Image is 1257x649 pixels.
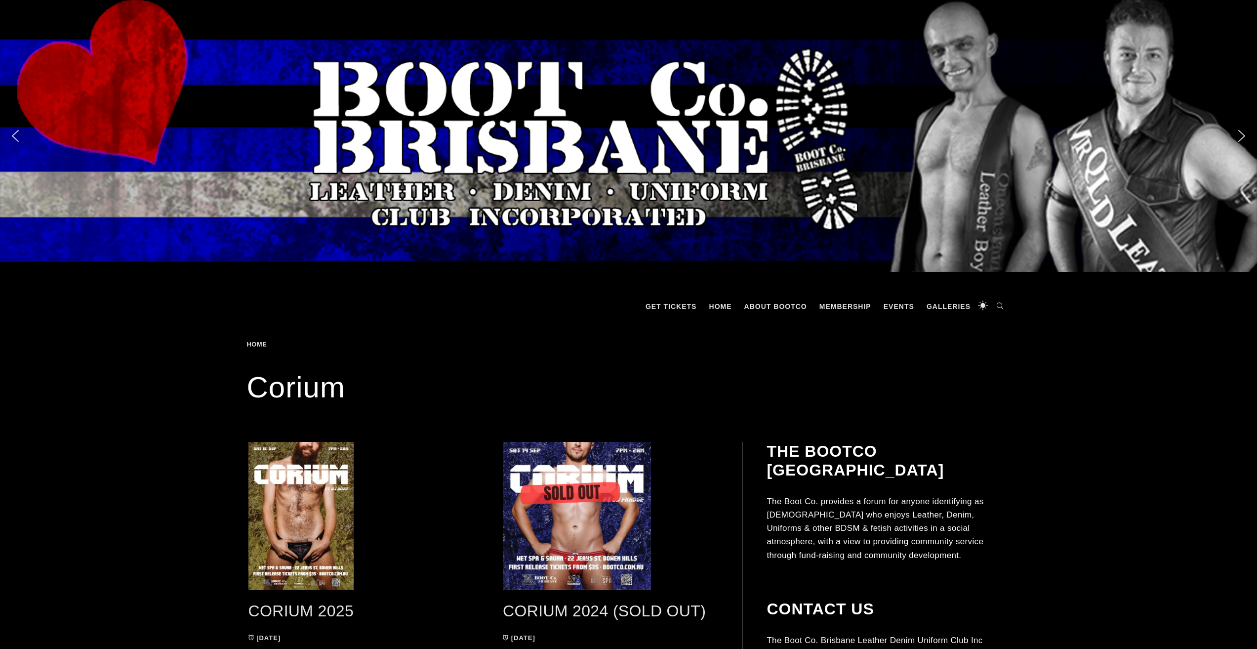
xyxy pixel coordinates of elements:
[814,292,876,321] a: Membership
[767,495,1009,562] p: The Boot Co. provides a forum for anyone identifying as [DEMOGRAPHIC_DATA] who enjoys Leather, De...
[247,368,1011,407] h1: Corium
[1234,128,1250,144] img: next arrow
[767,600,1009,618] h2: Contact Us
[739,292,812,321] a: About BootCo
[767,442,1009,480] h2: The BootCo [GEOGRAPHIC_DATA]
[704,292,737,321] a: Home
[248,602,354,620] a: CORIUM 2025
[922,292,975,321] a: Galleries
[248,634,281,642] a: [DATE]
[256,634,281,642] time: [DATE]
[511,634,535,642] time: [DATE]
[247,341,271,348] a: Home
[7,128,23,144] img: previous arrow
[503,602,706,620] a: CORIUM 2024 (SOLD OUT)
[879,292,919,321] a: Events
[247,341,312,348] div: Breadcrumbs
[503,634,535,642] a: [DATE]
[641,292,702,321] a: GET TICKETS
